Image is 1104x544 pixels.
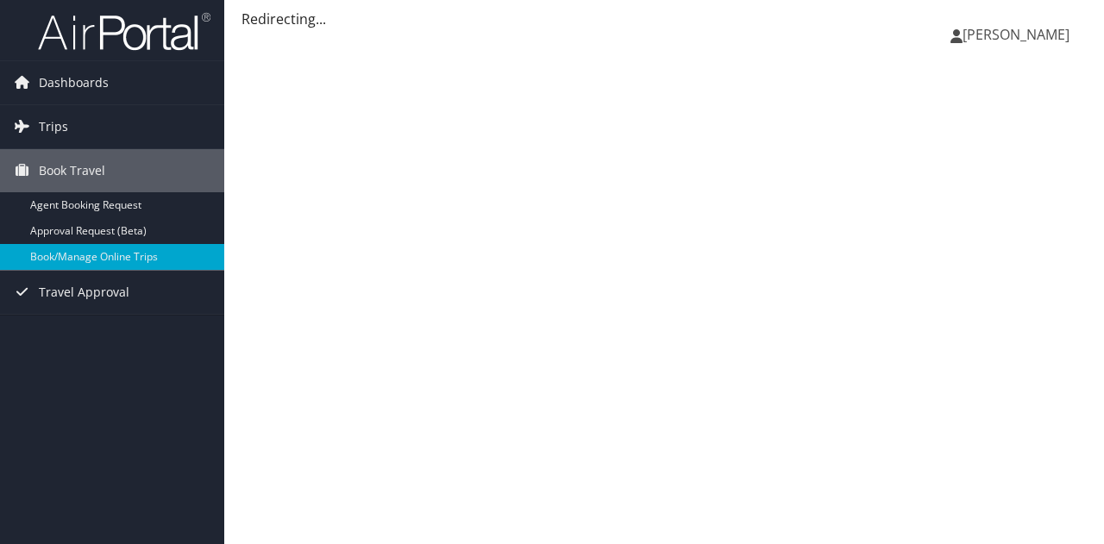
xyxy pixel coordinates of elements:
span: [PERSON_NAME] [963,25,1069,44]
span: Dashboards [39,61,109,104]
img: airportal-logo.png [38,11,210,52]
span: Travel Approval [39,271,129,314]
span: Trips [39,105,68,148]
a: [PERSON_NAME] [950,9,1087,60]
div: Redirecting... [241,9,1087,29]
span: Book Travel [39,149,105,192]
